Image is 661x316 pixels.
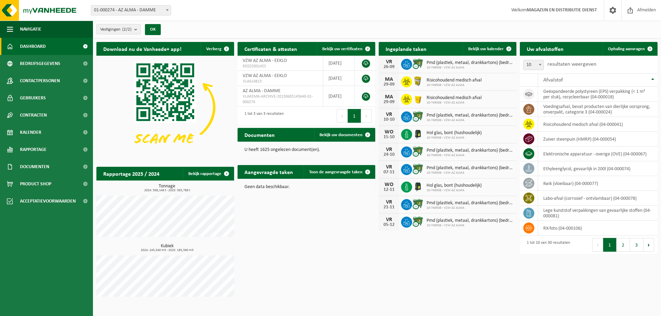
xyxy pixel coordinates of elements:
span: Acceptatievoorwaarden [20,193,76,210]
button: Next [643,238,654,252]
img: WB-0770-CU [412,58,424,69]
span: VLAREMA-ARCHIVE-20130605145640-01-000274 [243,94,318,105]
h2: Documenten [238,128,282,141]
td: voedingsafval, bevat producten van dierlijke oorsprong, onverpakt, categorie 3 (04-000024) [538,102,658,117]
div: 05-12 [382,222,396,227]
button: 2 [617,238,630,252]
div: WO [382,182,396,187]
a: Bekijk uw kalender [463,42,516,56]
h2: Ingeplande taken [379,42,433,55]
span: Documenten [20,158,49,175]
div: 24-10 [382,152,396,157]
div: VR [382,199,396,205]
img: CR-HR-1C-1000-PES-01 [412,181,424,192]
span: 10-749508 - VZW AZ ALMA [427,206,513,210]
span: Bekijk uw kalender [468,47,504,51]
span: Risicohoudend medisch afval [427,95,482,101]
span: Rapportage [20,141,46,158]
img: CR-HR-1C-1000-PES-01 [412,128,424,140]
span: VZW AZ ALMA - EEKLO [243,73,287,78]
td: labo-afval (corrosief - ontvlambaar) (04-000078) [538,191,658,206]
span: 10-749508 - VZW AZ ALMA [427,83,482,87]
span: Bekijk uw certificaten [322,47,363,51]
div: 15-10 [382,135,396,140]
h2: Download nu de Vanheede+ app! [96,42,188,55]
span: Ophaling aanvragen [608,47,645,51]
span: VZW AZ ALMA - EEKLO [243,58,287,63]
span: 10-749508 - VZW AZ ALMA [427,224,513,228]
span: 10-749508 - VZW AZ ALMA [427,101,482,105]
span: 01-000274 - AZ ALMA - DAMME [91,6,171,15]
td: elektronische apparatuur - overige (OVE) (04-000067) [538,146,658,161]
div: 07-11 [382,170,396,175]
button: Previous [592,238,603,252]
span: Gebruikers [20,89,46,107]
span: 10-749508 - VZW AZ ALMA [427,153,513,157]
h2: Rapportage 2025 / 2024 [96,167,166,180]
span: Navigatie [20,21,41,38]
span: Pmd (plastiek, metaal, drankkartons) (bedrijven) [427,165,513,171]
span: 10-749508 - VZW AZ ALMA [427,171,513,175]
span: Pmd (plastiek, metaal, drankkartons) (bedrijven) [427,218,513,224]
td: RX-foto (04-000106) [538,221,658,236]
span: Bekijk uw documenten [319,133,363,137]
div: MA [382,94,396,100]
span: Contactpersonen [20,72,60,89]
h3: Kubiek [100,244,234,252]
a: Bekijk uw documenten [314,128,375,142]
span: 10-749508 - VZW AZ ALMA [427,118,513,122]
span: 10-749508 - VZW AZ ALMA [427,66,513,70]
label: resultaten weergeven [547,62,596,67]
a: Bekijk rapportage [183,167,233,181]
div: MA [382,77,396,82]
span: Vestigingen [100,24,132,35]
span: Hol glas, bont (huishoudelijk) [427,183,482,188]
h2: Certificaten & attesten [238,42,304,55]
td: [DATE] [323,86,355,107]
span: 10 [524,60,544,70]
div: 1 tot 10 van 30 resultaten [523,237,570,252]
div: VR [382,217,396,222]
button: Verberg [201,42,233,56]
span: 10-749508 - VZW AZ ALMA [427,188,482,193]
span: VLA614813 [243,79,318,84]
td: ethyleenglycol, gevaarlijk in 200l (04-000074) [538,161,658,176]
h2: Uw afvalstoffen [520,42,570,55]
div: 1 tot 3 van 3 resultaten [241,108,284,123]
div: VR [382,59,396,65]
span: Dashboard [20,38,46,55]
div: 10-10 [382,117,396,122]
button: 1 [603,238,617,252]
p: Geen data beschikbaar. [244,185,368,189]
a: Toon de aangevraagde taken [304,165,375,179]
div: VR [382,164,396,170]
div: 21-11 [382,205,396,210]
button: OK [145,24,161,35]
span: Risicohoudend medisch afval [427,78,482,83]
span: Toon de aangevraagde taken [309,170,363,174]
div: VR [382,112,396,117]
span: Verberg [206,47,221,51]
span: AZ ALMA - DAMME [243,88,281,94]
p: U heeft 1625 ongelezen document(en). [244,148,368,152]
td: risicohoudend medisch afval (04-000041) [538,117,658,132]
td: lege kunststof verpakkingen van gevaarlijke stoffen (04-000081) [538,206,658,221]
td: kwik (vloeibaar) (04-000077) [538,176,658,191]
img: LP-SB-00045-CRB-21 [412,75,424,87]
span: 10 [523,60,544,70]
button: Next [361,109,372,123]
span: Pmd (plastiek, metaal, drankkartons) (bedrijven) [427,113,513,118]
button: 3 [630,238,643,252]
img: WB-0770-CU [412,145,424,157]
button: Vestigingen(2/2) [96,24,141,34]
img: Download de VHEPlus App [96,56,234,159]
span: Pmd (plastiek, metaal, drankkartons) (bedrijven) [427,200,513,206]
h2: Aangevraagde taken [238,165,300,178]
img: WB-0770-CU [412,216,424,227]
strong: MAGAZIJN EN DISTRIBUTIE DIENST [527,8,597,13]
td: [DATE] [323,71,355,86]
img: LP-SB-00050-HPE-22 [412,93,424,105]
span: 01-000274 - AZ ALMA - DAMME [91,5,171,15]
span: Contracten [20,107,47,124]
span: 2024: 245,540 m3 - 2025: 185,560 m3 [100,249,234,252]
